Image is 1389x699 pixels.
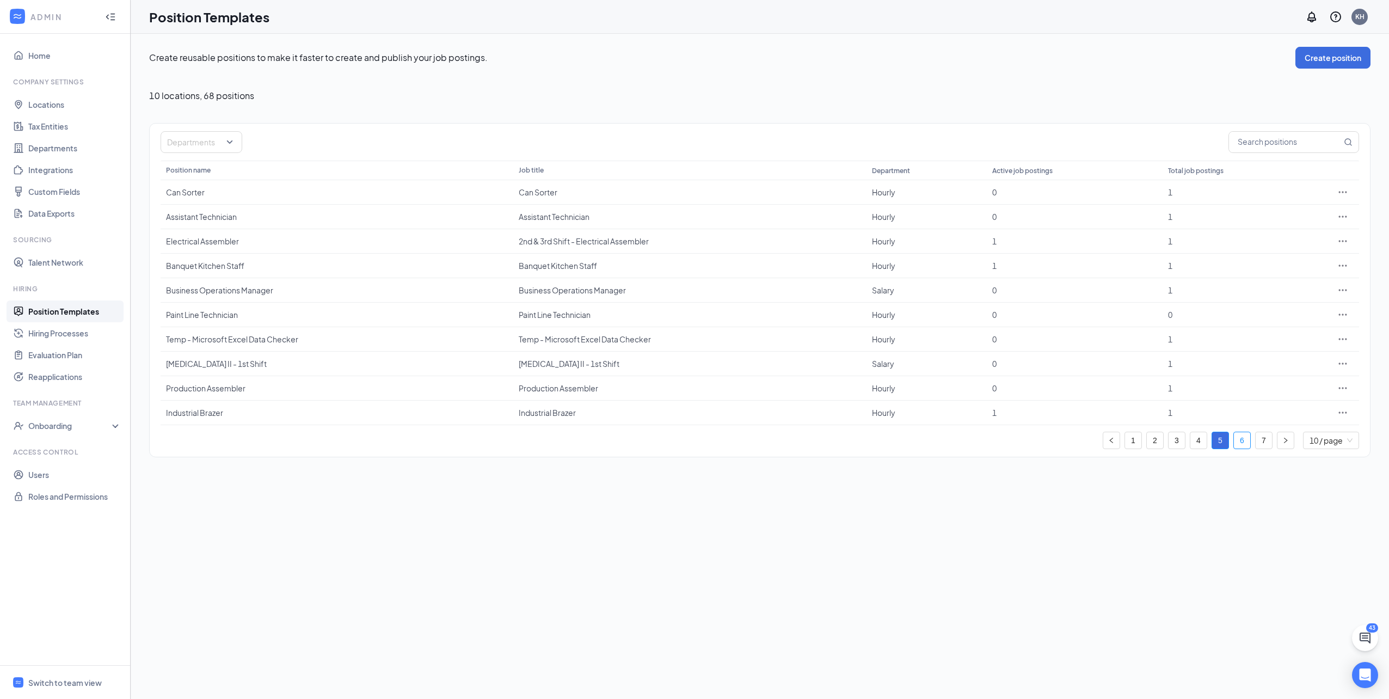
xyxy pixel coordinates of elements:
li: 1 [1124,432,1142,449]
p: Create reusable positions to make it faster to create and publish your job postings. [149,52,1295,64]
div: Can Sorter [519,187,861,198]
a: Hiring Processes [28,322,121,344]
div: 0 [1168,309,1321,320]
div: 1 [1168,187,1321,198]
svg: Ellipses [1337,187,1348,198]
div: 0 [992,309,1157,320]
div: Paint Line Technician [166,309,508,320]
div: Paint Line Technician [519,309,861,320]
a: 5 [1212,432,1228,449]
th: Active job postings [987,161,1163,180]
div: [MEDICAL_DATA] II - 1st Shift [519,358,861,369]
a: Tax Entities [28,115,121,137]
div: Sourcing [13,235,119,244]
a: 2 [1147,432,1163,449]
div: 1 [1168,334,1321,345]
a: 6 [1234,432,1250,449]
td: Hourly [866,327,987,352]
td: Hourly [866,303,987,327]
div: Can Sorter [166,187,508,198]
div: Access control [13,447,119,457]
div: 0 [992,383,1157,394]
a: Talent Network [28,252,121,273]
svg: Ellipses [1337,334,1348,345]
a: Position Templates [28,301,121,322]
span: 10 locations , 68 positions [149,90,254,101]
div: Page Size [1303,432,1359,449]
span: right [1282,437,1289,444]
svg: Ellipses [1337,260,1348,271]
div: Banquet Kitchen Staff [166,260,508,271]
a: Locations [28,94,121,115]
svg: Ellipses [1337,407,1348,418]
a: Evaluation Plan [28,344,121,366]
svg: Ellipses [1337,211,1348,222]
div: 1 [1168,383,1321,394]
a: Data Exports [28,203,121,224]
a: 1 [1125,432,1141,449]
svg: QuestionInfo [1329,10,1342,23]
a: Integrations [28,159,121,181]
div: Team Management [13,398,119,408]
div: 1 [1168,358,1321,369]
div: 0 [992,334,1157,345]
div: 1 [992,236,1157,247]
td: Salary [866,352,987,376]
td: Salary [866,278,987,303]
div: Industrial Brazer [166,407,508,418]
svg: WorkstreamLogo [12,11,23,22]
a: Home [28,45,121,66]
div: 0 [992,187,1157,198]
td: Hourly [866,229,987,254]
td: Hourly [866,205,987,229]
input: Search positions [1229,132,1342,152]
td: Hourly [866,401,987,425]
li: Next Page [1277,432,1294,449]
button: right [1277,432,1294,449]
button: left [1103,432,1120,449]
a: 3 [1169,432,1185,449]
li: 2 [1146,432,1164,449]
div: 0 [992,285,1157,296]
svg: Ellipses [1337,285,1348,296]
div: Production Assembler [166,383,508,394]
div: 1 [992,407,1157,418]
td: Hourly [866,180,987,205]
div: 1 [1168,211,1321,222]
td: Hourly [866,254,987,278]
svg: Ellipses [1337,358,1348,369]
svg: Ellipses [1337,383,1348,394]
a: Custom Fields [28,181,121,203]
a: Users [28,464,121,486]
div: 1 [992,260,1157,271]
li: 7 [1255,432,1273,449]
div: 43 [1366,623,1378,633]
li: 6 [1233,432,1251,449]
a: 4 [1190,432,1207,449]
div: 1 [1168,260,1321,271]
button: Create position [1295,47,1370,69]
svg: Ellipses [1337,309,1348,320]
div: Company Settings [13,77,119,87]
button: ChatActive [1352,625,1378,651]
div: Temp - Microsoft Excel Data Checker [519,334,861,345]
th: Department [866,161,987,180]
div: Assistant Technician [166,211,508,222]
a: Reapplications [28,366,121,388]
a: Roles and Permissions [28,486,121,507]
svg: Ellipses [1337,236,1348,247]
div: 0 [992,358,1157,369]
div: Hiring [13,284,119,293]
h1: Position Templates [149,8,269,26]
div: Business Operations Manager [166,285,508,296]
span: Position name [166,166,211,174]
div: ADMIN [30,11,95,22]
li: Previous Page [1103,432,1120,449]
svg: WorkstreamLogo [15,679,22,686]
div: Industrial Brazer [519,407,861,418]
div: [MEDICAL_DATA] II - 1st Shift [166,358,508,369]
th: Total job postings [1163,161,1326,180]
div: Electrical Assembler [166,236,508,247]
